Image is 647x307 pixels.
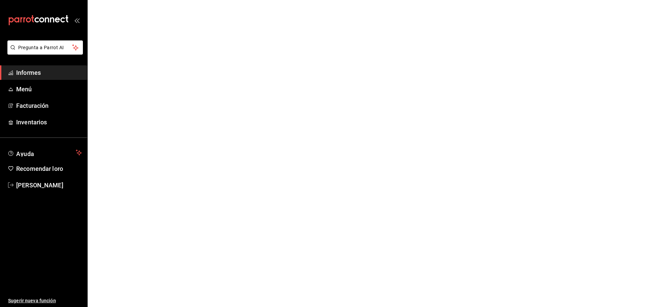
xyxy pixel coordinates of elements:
[18,45,64,50] font: Pregunta a Parrot AI
[5,49,83,56] a: Pregunta a Parrot AI
[74,18,80,23] button: abrir_cajón_menú
[16,86,32,93] font: Menú
[16,69,41,76] font: Informes
[8,298,56,303] font: Sugerir nueva función
[16,119,47,126] font: Inventarios
[16,102,49,109] font: Facturación
[7,40,83,55] button: Pregunta a Parrot AI
[16,165,63,172] font: Recomendar loro
[16,150,34,157] font: Ayuda
[16,182,63,189] font: [PERSON_NAME]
